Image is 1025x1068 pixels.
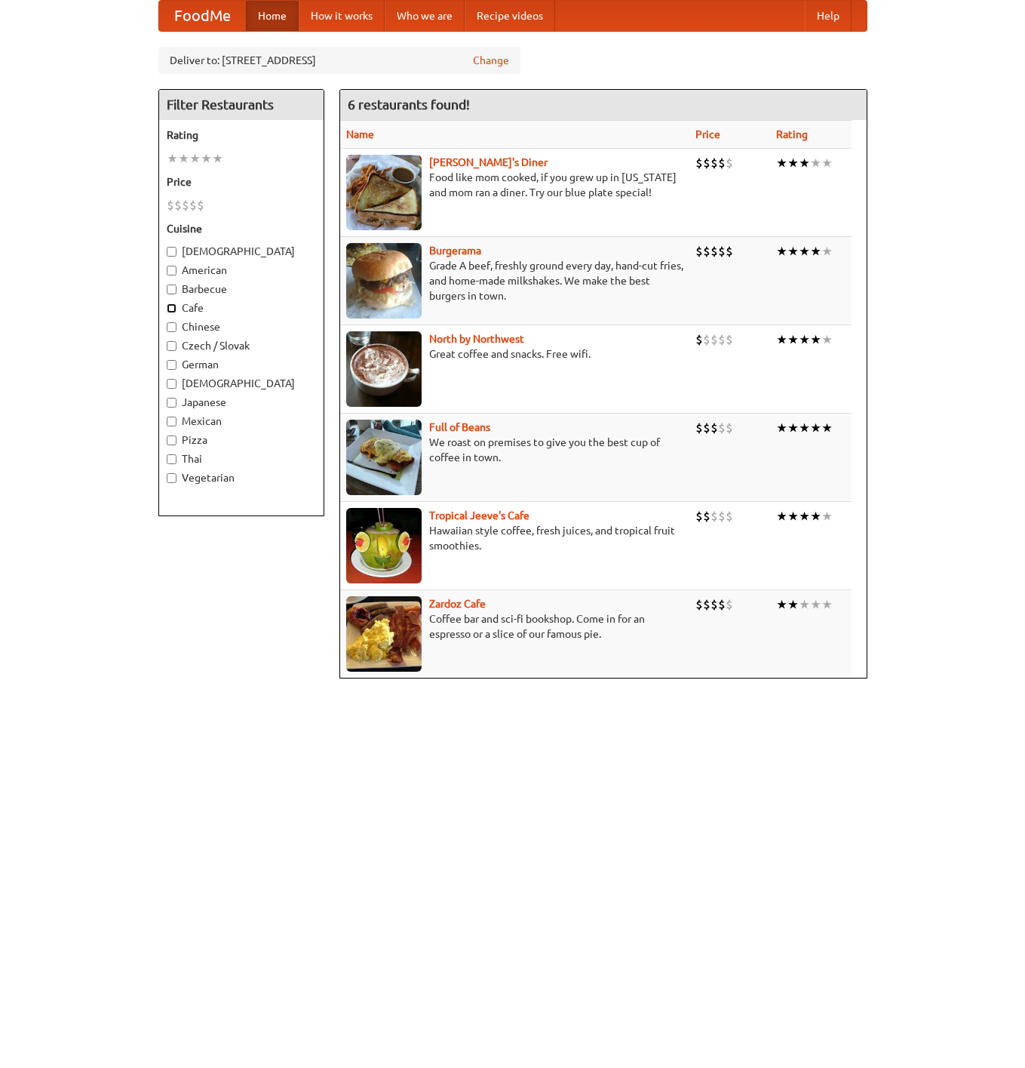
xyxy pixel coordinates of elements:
[810,420,821,436] li: ★
[346,331,422,407] img: north.jpg
[695,128,720,140] a: Price
[167,360,176,370] input: German
[429,421,490,433] b: Full of Beans
[178,150,189,167] li: ★
[718,420,726,436] li: $
[167,451,316,466] label: Thai
[810,243,821,260] li: ★
[821,243,833,260] li: ★
[776,508,787,525] li: ★
[787,508,799,525] li: ★
[776,420,787,436] li: ★
[346,346,683,362] p: Great coffee and snacks. Free wifi.
[429,156,548,168] a: [PERSON_NAME]'s Diner
[726,243,733,260] li: $
[695,596,703,613] li: $
[810,508,821,525] li: ★
[473,53,509,68] a: Change
[167,322,176,332] input: Chinese
[174,197,182,214] li: $
[718,508,726,525] li: $
[726,155,733,171] li: $
[167,128,316,143] h5: Rating
[346,155,422,230] img: sallys.jpg
[346,596,422,672] img: zardoz.jpg
[346,508,422,583] img: jeeves.jpg
[703,420,710,436] li: $
[429,598,486,610] a: Zardoz Cafe
[346,128,374,140] a: Name
[159,1,246,31] a: FoodMe
[167,470,316,485] label: Vegetarian
[695,155,703,171] li: $
[167,300,316,315] label: Cafe
[799,420,810,436] li: ★
[726,331,733,348] li: $
[703,243,710,260] li: $
[787,331,799,348] li: ★
[776,155,787,171] li: ★
[810,155,821,171] li: ★
[385,1,465,31] a: Who we are
[710,155,718,171] li: $
[465,1,555,31] a: Recipe videos
[167,303,176,313] input: Cafe
[167,319,316,334] label: Chinese
[167,285,176,294] input: Barbecue
[197,197,204,214] li: $
[726,596,733,613] li: $
[710,420,718,436] li: $
[726,508,733,525] li: $
[348,97,470,112] ng-pluralize: 6 restaurants found!
[718,243,726,260] li: $
[167,395,316,410] label: Japanese
[787,243,799,260] li: ★
[429,509,529,522] a: Tropical Jeeve's Cafe
[167,417,176,426] input: Mexican
[726,420,733,436] li: $
[429,333,524,345] a: North by Northwest
[799,508,810,525] li: ★
[167,150,178,167] li: ★
[821,420,833,436] li: ★
[346,523,683,553] p: Hawaiian style coffee, fresh juices, and tropical fruit smoothies.
[167,341,176,351] input: Czech / Slovak
[718,596,726,613] li: $
[710,331,718,348] li: $
[710,243,718,260] li: $
[189,197,197,214] li: $
[167,454,176,464] input: Thai
[167,266,176,275] input: American
[805,1,852,31] a: Help
[167,197,174,214] li: $
[821,155,833,171] li: ★
[201,150,212,167] li: ★
[167,414,316,429] label: Mexican
[346,420,422,495] img: beans.jpg
[299,1,385,31] a: How it works
[821,596,833,613] li: ★
[799,331,810,348] li: ★
[718,155,726,171] li: $
[158,47,520,74] div: Deliver to: [STREET_ADDRESS]
[787,155,799,171] li: ★
[212,150,223,167] li: ★
[167,398,176,408] input: Japanese
[821,508,833,525] li: ★
[346,435,683,465] p: We roast on premises to give you the best cup of coffee in town.
[776,596,787,613] li: ★
[346,258,683,303] p: Grade A beef, freshly ground every day, hand-cut fries, and home-made milkshakes. We make the bes...
[346,243,422,319] img: burgerama.jpg
[695,508,703,525] li: $
[429,245,481,257] a: Burgerama
[246,1,299,31] a: Home
[189,150,201,167] li: ★
[810,596,821,613] li: ★
[167,432,316,448] label: Pizza
[710,508,718,525] li: $
[695,331,703,348] li: $
[710,596,718,613] li: $
[799,155,810,171] li: ★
